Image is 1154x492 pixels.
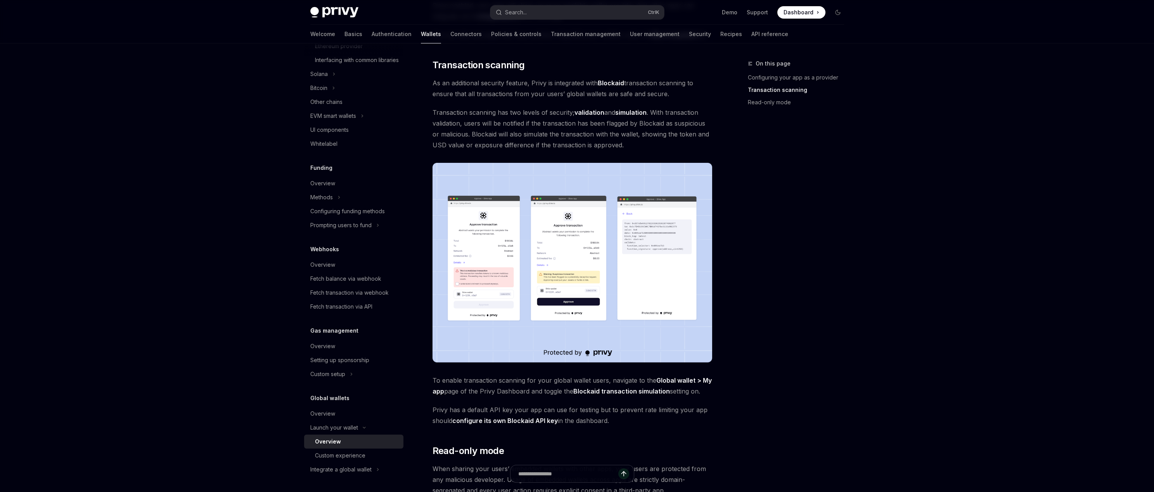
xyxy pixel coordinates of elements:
button: Toggle dark mode [832,6,844,19]
div: Other chains [310,97,343,107]
span: Privy has a default API key your app can use for testing but to prevent rate limiting your app sh... [433,404,712,426]
button: Toggle Prompting users to fund section [304,218,403,232]
div: Fetch transaction via webhook [310,288,389,297]
button: Toggle Methods section [304,190,403,204]
a: Fetch transaction via API [304,300,403,314]
div: Launch your wallet [310,423,358,432]
a: Basics [344,25,362,43]
input: Ask a question... [518,465,618,482]
div: Search... [505,8,527,17]
div: Whitelabel [310,139,337,148]
div: Overview [310,342,335,351]
div: Overview [310,409,335,418]
strong: validation [574,109,604,116]
span: On this page [756,59,791,68]
span: Ctrl K [648,9,659,16]
h5: Global wallets [310,394,349,403]
a: Recipes [720,25,742,43]
a: Setting up sponsorship [304,353,403,367]
div: Methods [310,193,333,202]
strong: simulation [615,109,647,116]
a: Overview [304,176,403,190]
a: API reference [751,25,788,43]
div: Custom experience [315,451,365,460]
a: Whitelabel [304,137,403,151]
div: Solana [310,69,328,79]
h5: Funding [310,163,332,173]
img: dark logo [310,7,358,18]
a: UI components [304,123,403,137]
h5: Gas management [310,326,358,335]
a: Read-only mode [748,96,850,109]
span: Dashboard [784,9,813,16]
button: Toggle Bitcoin section [304,81,403,95]
div: Integrate a global wallet [310,465,372,474]
div: Overview [310,179,335,188]
button: Send message [618,468,629,479]
a: Blockaid [598,79,624,87]
a: Policies & controls [491,25,542,43]
a: Wallets [421,25,441,43]
button: Toggle EVM smart wallets section [304,109,403,123]
span: Read-only mode [433,445,504,457]
button: Toggle Integrate a global wallet section [304,463,403,476]
a: Support [747,9,768,16]
a: Overview [304,435,403,449]
a: Transaction scanning [748,84,850,96]
div: Fetch balance via webhook [310,274,381,283]
div: Prompting users to fund [310,221,372,230]
a: Global wallet > My app [433,376,712,395]
div: Bitcoin [310,83,327,93]
a: Configuring funding methods [304,204,403,218]
a: Demo [722,9,737,16]
div: Fetch transaction via API [310,302,372,311]
div: Custom setup [310,369,345,379]
button: Toggle Custom setup section [304,367,403,381]
div: UI components [310,125,349,135]
div: Setting up sponsorship [310,356,369,365]
a: Fetch balance via webhook [304,272,403,286]
a: Configuring your app as a provider [748,71,850,84]
a: Overview [304,258,403,272]
span: Transaction scanning has two levels of security; and . With transaction validation, users will be... [433,107,712,150]
img: Transaction scanning UI [433,163,712,363]
a: Fetch transaction via webhook [304,286,403,300]
div: Overview [315,437,341,446]
a: Authentication [372,25,412,43]
a: Overview [304,339,403,353]
div: Interfacing with common libraries [315,55,399,65]
a: Connectors [450,25,482,43]
h5: Webhooks [310,245,339,254]
a: Interfacing with common libraries [304,53,403,67]
strong: Blockaid transaction simulation [573,387,670,395]
a: Other chains [304,95,403,109]
span: Transaction scanning [433,59,525,71]
a: Dashboard [777,6,825,19]
button: Toggle Solana section [304,67,403,81]
a: Custom experience [304,449,403,463]
div: Overview [310,260,335,269]
strong: configure its own Blockaid API key [452,417,558,425]
span: As an additional security feature, Privy is integrated with transaction scanning to ensure that a... [433,78,712,99]
a: Overview [304,407,403,421]
button: Open search [490,5,664,19]
div: Configuring funding methods [310,207,385,216]
div: EVM smart wallets [310,111,356,121]
a: Security [689,25,711,43]
a: Welcome [310,25,335,43]
button: Toggle Launch your wallet section [304,421,403,435]
span: To enable transaction scanning for your global wallet users, navigate to the page of the Privy Da... [433,375,712,397]
a: Transaction management [551,25,621,43]
a: User management [630,25,680,43]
